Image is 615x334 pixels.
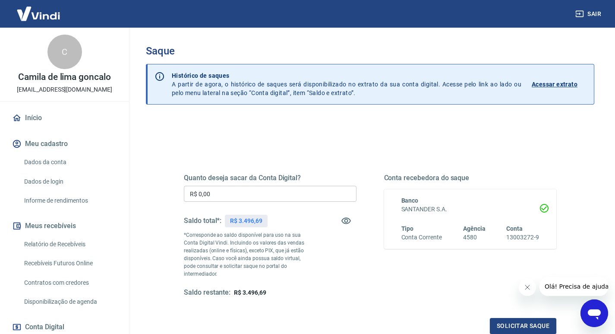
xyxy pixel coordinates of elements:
a: Início [10,108,119,127]
h6: 13003272-9 [506,233,539,242]
div: C [47,35,82,69]
h5: Saldo total*: [184,216,221,225]
h6: Conta Corrente [401,233,442,242]
h6: SANTANDER S.A. [401,205,539,214]
h5: Conta recebedora do saque [384,174,557,182]
p: Histórico de saques [172,71,521,80]
span: R$ 3.496,69 [234,289,266,296]
button: Solicitar saque [490,318,556,334]
span: Agência [463,225,486,232]
iframe: Mensagem da empresa [539,277,608,296]
a: Disponibilização de agenda [21,293,119,311]
a: Informe de rendimentos [21,192,119,210]
h5: Quanto deseja sacar da Conta Digital? [184,174,356,182]
button: Sair [574,6,605,22]
a: Dados da conta [21,153,119,171]
span: Tipo [401,225,414,232]
a: Recebíveis Futuros Online [21,254,119,272]
p: Acessar extrato [532,80,577,89]
p: Camila de lima goncalo [18,73,111,82]
p: R$ 3.496,69 [230,216,262,226]
h6: 4580 [463,233,486,242]
span: Olá! Precisa de ajuda? [5,6,73,13]
img: Vindi [10,0,66,27]
span: Conta [506,225,523,232]
h5: Saldo restante: [184,288,230,297]
p: [EMAIL_ADDRESS][DOMAIN_NAME] [17,85,112,94]
a: Contratos com credores [21,274,119,292]
iframe: Fechar mensagem [519,279,536,296]
a: Relatório de Recebíveis [21,235,119,253]
a: Dados de login [21,173,119,191]
button: Meus recebíveis [10,216,119,235]
span: Banco [401,197,419,204]
p: A partir de agora, o histórico de saques será disponibilizado no extrato da sua conta digital. Ac... [172,71,521,97]
iframe: Botão para abrir a janela de mensagens [580,299,608,327]
button: Meu cadastro [10,134,119,153]
p: *Corresponde ao saldo disponível para uso na sua Conta Digital Vindi. Incluindo os valores das ve... [184,231,313,278]
h3: Saque [146,45,594,57]
a: Acessar extrato [532,71,587,97]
